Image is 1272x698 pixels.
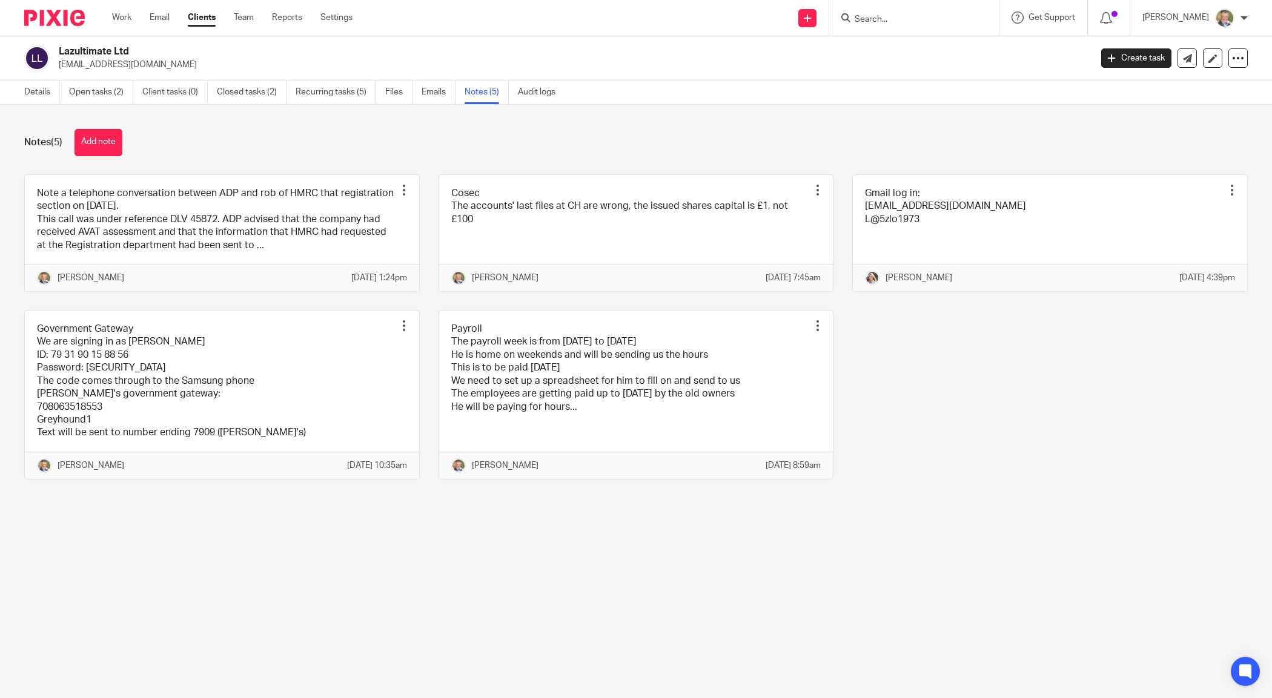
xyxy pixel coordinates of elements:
p: [PERSON_NAME] [1142,12,1209,24]
a: Reports [272,12,302,24]
img: svg%3E [24,45,50,71]
a: Client tasks (0) [142,81,208,104]
a: Details [24,81,60,104]
a: Team [234,12,254,24]
span: (5) [51,137,62,147]
img: Pixie [24,10,85,26]
a: Recurring tasks (5) [296,81,376,104]
img: High%20Res%20Andrew%20Price%20Accountants_Poppy%20Jakes%20photography-1187-3.jpg [865,271,879,285]
p: [DATE] 1:24pm [351,272,407,284]
a: Clients [188,12,216,24]
a: Closed tasks (2) [217,81,287,104]
p: [DATE] 10:35am [347,459,407,472]
p: [EMAIL_ADDRESS][DOMAIN_NAME] [59,59,1083,71]
img: High%20Res%20Andrew%20Price%20Accountants_Poppy%20Jakes%20photography-1109.jpg [37,271,51,285]
img: High%20Res%20Andrew%20Price%20Accountants_Poppy%20Jakes%20photography-1109.jpg [451,458,466,473]
a: Audit logs [518,81,565,104]
a: Notes (5) [465,81,509,104]
a: Settings [320,12,353,24]
span: Get Support [1029,13,1075,22]
h2: Lazultimate Ltd [59,45,878,58]
p: [PERSON_NAME] [472,272,538,284]
a: Email [150,12,170,24]
button: Add note [75,129,122,156]
a: Create task [1101,48,1171,68]
a: Files [385,81,412,104]
p: [DATE] 4:39pm [1179,272,1235,284]
p: [PERSON_NAME] [58,459,124,472]
a: Work [112,12,131,24]
p: [DATE] 8:59am [766,459,821,472]
a: Open tasks (2) [69,81,133,104]
img: High%20Res%20Andrew%20Price%20Accountants_Poppy%20Jakes%20photography-1109.jpg [1215,8,1234,28]
a: Emails [422,81,455,104]
p: [PERSON_NAME] [886,272,952,284]
h1: Notes [24,136,62,149]
img: High%20Res%20Andrew%20Price%20Accountants_Poppy%20Jakes%20photography-1109.jpg [451,271,466,285]
p: [PERSON_NAME] [472,459,538,472]
input: Search [853,15,962,25]
img: High%20Res%20Andrew%20Price%20Accountants_Poppy%20Jakes%20photography-1109.jpg [37,458,51,473]
p: [PERSON_NAME] [58,272,124,284]
p: [DATE] 7:45am [766,272,821,284]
